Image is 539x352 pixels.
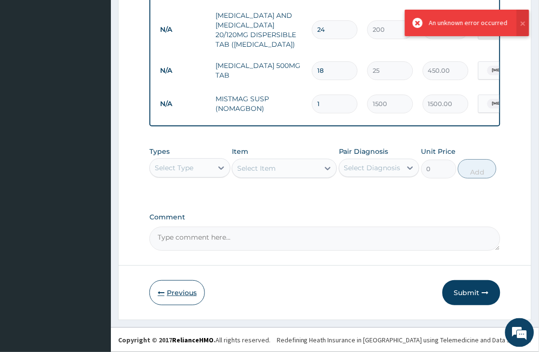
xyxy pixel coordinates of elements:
label: Comment [149,213,500,221]
td: N/A [155,62,211,80]
div: Select Type [155,163,193,173]
div: An unknown error occurred [429,18,508,28]
span: We're online! [56,111,133,209]
strong: Copyright © 2017 . [118,336,216,344]
label: Types [149,148,170,156]
button: Add [458,159,497,178]
div: Redefining Heath Insurance in [GEOGRAPHIC_DATA] using Telemedicine and Data Science! [277,335,532,345]
td: N/A [155,95,211,113]
td: [MEDICAL_DATA] 500MG TAB [211,56,307,85]
button: Previous [149,280,205,305]
textarea: Type your message and hit 'Enter' [5,243,184,277]
img: d_794563401_company_1708531726252_794563401 [18,48,39,72]
span: [MEDICAL_DATA] [487,66,533,75]
label: Unit Price [421,147,456,156]
div: Chat with us now [50,54,162,67]
span: [MEDICAL_DATA] [487,99,533,108]
label: Pair Diagnosis [339,147,389,156]
a: RelianceHMO [172,336,214,344]
div: Minimize live chat window [158,5,181,28]
footer: All rights reserved. [111,327,539,352]
td: [MEDICAL_DATA] AND [MEDICAL_DATA] 20/120MG DISPERSIBLE TAB ([MEDICAL_DATA]) [211,6,307,54]
td: N/A [155,21,211,39]
button: Submit [443,280,500,305]
td: MISTMAG SUSP (NOMAGBON) [211,89,307,118]
div: Select Diagnosis [344,163,401,173]
label: Item [232,147,248,156]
